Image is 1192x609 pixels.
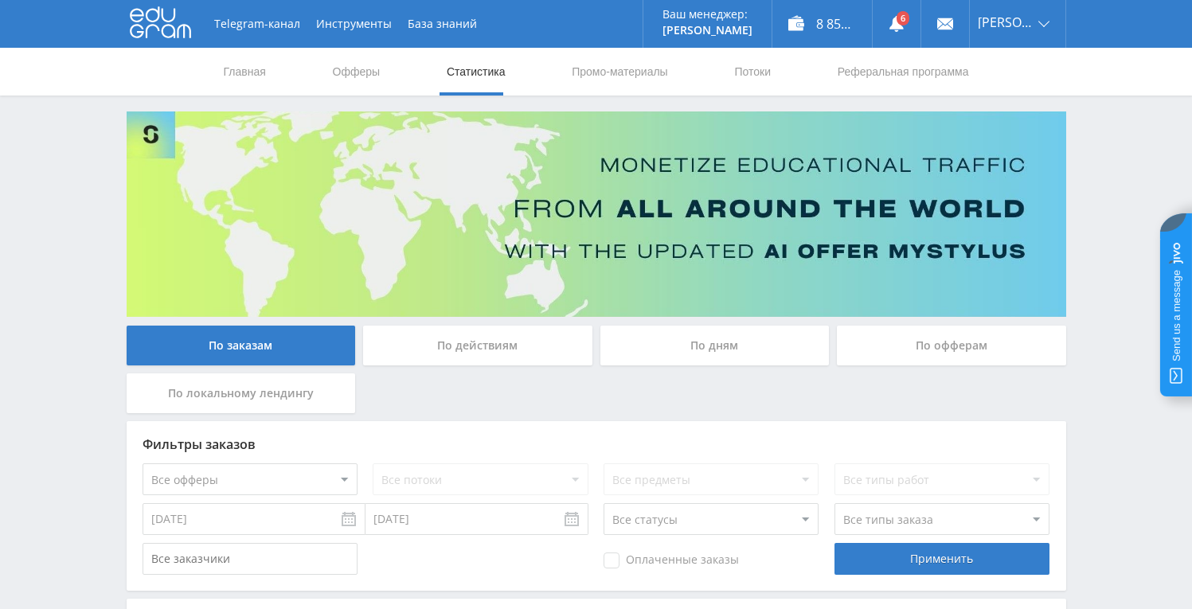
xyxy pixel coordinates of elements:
[662,8,752,21] p: Ваш менеджер:
[127,373,356,413] div: По локальному лендингу
[363,326,592,365] div: По действиям
[331,48,382,96] a: Офферы
[127,111,1066,317] img: Banner
[836,48,971,96] a: Реферальная программа
[834,543,1049,575] div: Применить
[143,437,1050,451] div: Фильтры заказов
[143,543,358,575] input: Все заказчики
[600,326,830,365] div: По дням
[222,48,268,96] a: Главная
[445,48,507,96] a: Статистика
[570,48,669,96] a: Промо-материалы
[604,552,739,568] span: Оплаченные заказы
[978,16,1034,29] span: [PERSON_NAME]
[662,24,752,37] p: [PERSON_NAME]
[127,326,356,365] div: По заказам
[733,48,772,96] a: Потоки
[837,326,1066,365] div: По офферам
